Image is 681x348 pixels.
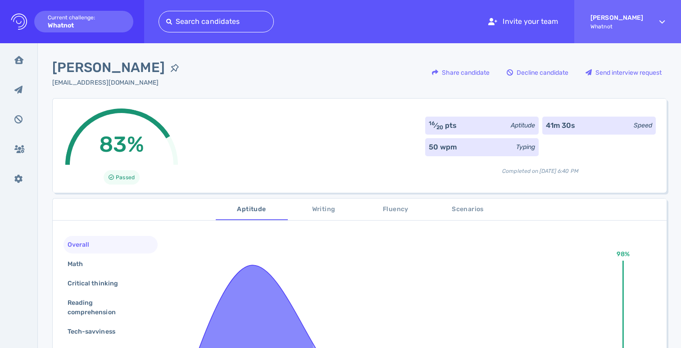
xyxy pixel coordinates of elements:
div: ⁄ pts [429,120,457,131]
button: Share candidate [427,62,495,83]
div: Tech-savviness [66,325,126,338]
div: Math [66,258,94,271]
span: Writing [293,204,354,215]
sub: 20 [436,124,443,131]
div: 41m 30s [546,120,575,131]
strong: [PERSON_NAME] [590,14,643,22]
sup: 16 [429,120,435,127]
div: Reading comprehension [66,296,148,319]
button: Decline candidate [502,62,573,83]
span: Fluency [365,204,427,215]
span: Passed [116,172,134,183]
span: [PERSON_NAME] [52,58,165,78]
div: Click to copy the email address [52,78,185,87]
span: Scenarios [437,204,499,215]
span: Aptitude [221,204,282,215]
text: 98% [617,250,630,258]
div: Aptitude [511,121,535,130]
span: 83% [99,131,144,157]
div: Critical thinking [66,277,129,290]
div: Typing [516,142,535,152]
div: Speed [634,121,652,130]
div: Send interview request [581,62,666,83]
div: 50 wpm [429,142,457,153]
button: Send interview request [581,62,667,83]
div: Completed on [DATE] 6:40 PM [425,160,656,175]
div: Overall [66,238,100,251]
span: Whatnot [590,23,643,30]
